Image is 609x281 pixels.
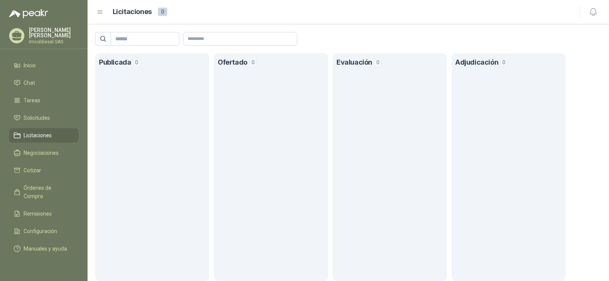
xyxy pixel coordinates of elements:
span: Configuración [24,227,57,235]
span: 0 [133,58,140,67]
span: Cotizar [24,166,41,175]
span: Chat [24,79,35,87]
a: Inicio [9,58,78,73]
a: Configuración [9,224,78,238]
span: Licitaciones [24,131,52,140]
p: Imcoldiesel SAS [29,40,78,44]
span: Negociaciones [24,149,59,157]
h1: Licitaciones [113,6,152,17]
h1: Evaluación [336,57,372,68]
span: Órdenes de Compra [24,184,71,200]
a: Negociaciones [9,146,78,160]
span: Remisiones [24,210,52,218]
a: Licitaciones [9,128,78,143]
a: Manuales y ayuda [9,241,78,256]
a: Órdenes de Compra [9,181,78,203]
span: Solicitudes [24,114,50,122]
span: 0 [158,8,167,16]
a: Tareas [9,93,78,108]
h1: Ofertado [218,57,247,68]
span: Inicio [24,61,36,70]
p: [PERSON_NAME] [PERSON_NAME] [29,27,78,38]
a: Remisiones [9,206,78,221]
span: Tareas [24,96,40,105]
h1: Publicada [99,57,131,68]
a: Solicitudes [9,111,78,125]
a: Chat [9,76,78,90]
h1: Adjudicación [455,57,498,68]
img: Logo peakr [9,9,48,18]
span: 0 [375,58,381,67]
span: 0 [501,58,507,67]
span: Manuales y ayuda [24,244,67,253]
span: 0 [250,58,257,67]
a: Cotizar [9,163,78,178]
